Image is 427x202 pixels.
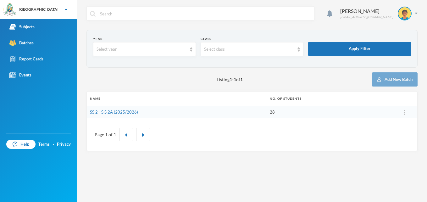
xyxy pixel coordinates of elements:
th: Name [87,92,267,106]
div: Subjects [9,24,35,30]
b: 1 [230,77,232,82]
div: · [53,141,54,148]
a: Help [6,140,36,149]
div: Year [93,36,196,41]
th: No. of students [267,92,392,106]
td: 28 [267,106,392,118]
img: STUDENT [398,7,411,20]
b: 1 [234,77,236,82]
a: SS 2 - S S 2A (2025/2026) [90,109,138,115]
img: logo [3,3,16,16]
img: search [90,11,96,17]
div: Class [201,36,303,41]
a: Terms [38,141,50,148]
input: Search [99,7,311,21]
div: Report Cards [9,56,43,62]
div: Select class [204,46,294,53]
button: Add New Batch [372,72,418,87]
a: Privacy [57,141,71,148]
div: [PERSON_NAME] [340,7,393,15]
div: Page 1 of 1 [95,131,116,138]
span: Listing - of [217,76,243,83]
button: Apply Filter [308,42,411,56]
b: 1 [240,77,243,82]
div: Batches [9,40,34,46]
div: Events [9,72,31,78]
img: ... [404,110,405,115]
div: [GEOGRAPHIC_DATA] [19,7,58,12]
div: Select year [97,46,187,53]
div: [EMAIL_ADDRESS][DOMAIN_NAME] [340,15,393,20]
